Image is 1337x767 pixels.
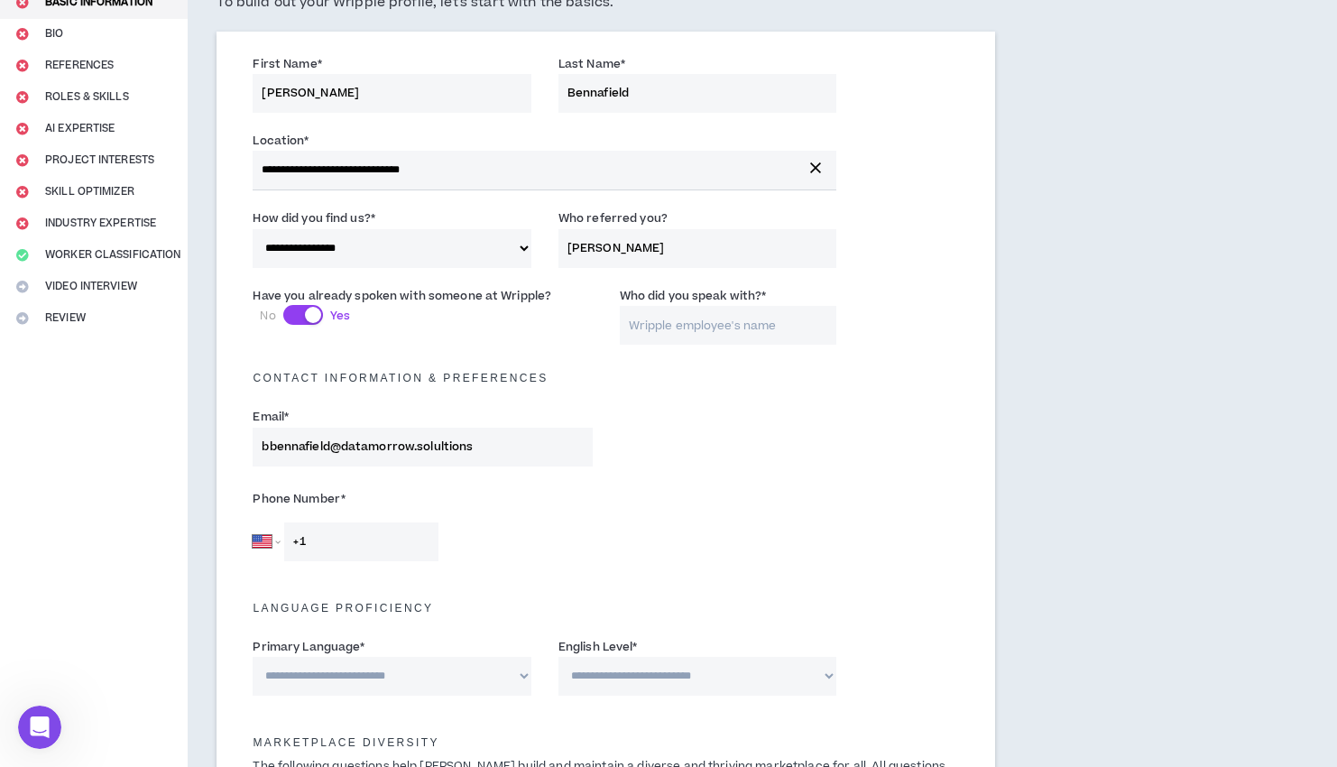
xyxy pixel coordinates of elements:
[253,485,592,513] label: Phone Number
[558,74,836,113] input: Last Name
[253,204,375,233] label: How did you find us?
[18,706,61,749] iframe: Intercom live chat
[558,204,668,233] label: Who referred you?
[253,74,530,113] input: First Name
[558,633,638,661] label: English Level
[260,308,275,324] span: No
[253,633,364,661] label: Primary Language
[253,282,551,310] label: Have you already spoken with someone at Wripple?
[620,282,767,310] label: Who did you speak with?
[283,305,323,325] button: NoYes
[253,402,289,431] label: Email
[558,50,625,79] label: Last Name
[239,602,972,615] h5: Language Proficiency
[330,308,350,324] span: Yes
[253,50,321,79] label: First Name
[253,428,592,467] input: Enter Email
[558,229,836,268] input: Name
[620,306,837,345] input: Wripple employee's name
[253,126,309,155] label: Location
[239,736,972,749] h5: Marketplace Diversity
[239,372,972,384] h5: Contact Information & preferences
